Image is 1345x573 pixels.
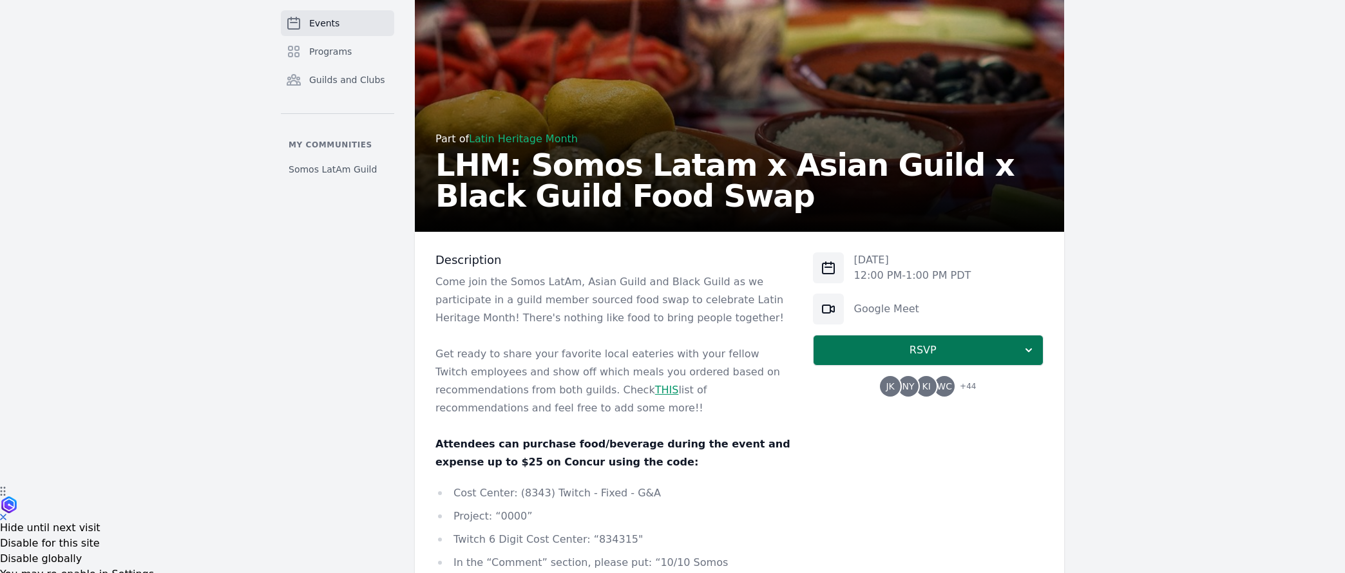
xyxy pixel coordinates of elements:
[281,140,394,150] p: My communities
[902,382,915,391] span: NY
[854,252,971,268] p: [DATE]
[281,10,394,36] a: Events
[309,45,352,58] span: Programs
[952,379,976,397] span: + 44
[435,484,792,502] li: Cost Center: (8343) Twitch - Fixed - G&A
[281,10,394,181] nav: Sidebar
[309,73,385,86] span: Guilds and Clubs
[886,382,894,391] span: JK
[854,303,919,315] a: Google Meet
[435,131,1044,147] div: Part of
[922,382,930,391] span: KI
[435,345,792,417] p: Get ready to share your favorite local eateries with your fellow Twitch employees and show off wh...
[435,438,790,468] strong: Attendees can purchase food/beverage during the event and expense up to $25 on Concur using the c...
[813,335,1044,366] button: RSVP
[854,268,971,283] p: 12:00 PM - 1:00 PM PDT
[937,382,952,391] span: WC
[289,163,377,176] span: Somos LatAm Guild
[435,531,792,549] li: Twitch 6 Digit Cost Center: “834315"
[469,133,578,145] a: Latin Heritage Month
[281,39,394,64] a: Programs
[281,158,394,181] a: Somos LatAm Guild
[655,384,679,396] a: THIS
[281,67,394,93] a: Guilds and Clubs
[435,273,792,327] p: Come join the Somos LatAm, Asian Guild and Black Guild as we participate in a guild member source...
[309,17,339,30] span: Events
[435,507,792,525] li: Project: “0000”
[435,149,1044,211] h2: LHM: Somos Latam x Asian Guild x Black Guild Food Swap
[824,343,1022,358] span: RSVP
[435,252,792,268] h3: Description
